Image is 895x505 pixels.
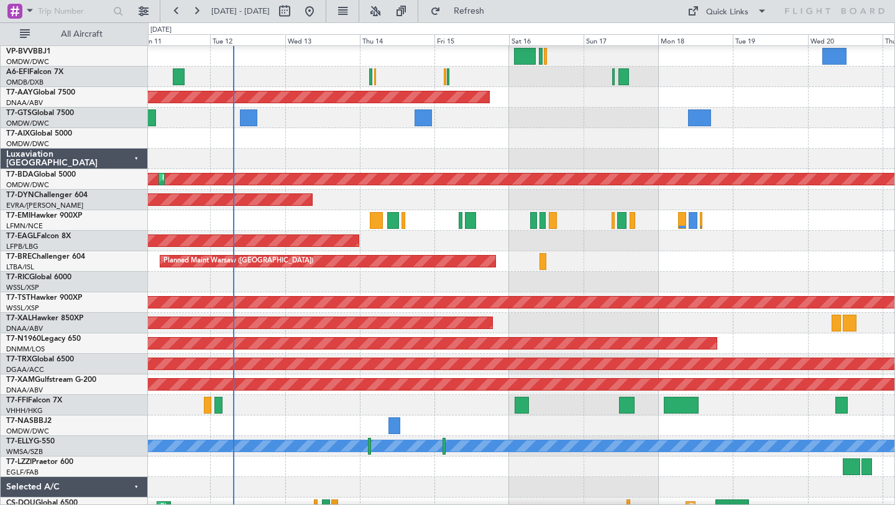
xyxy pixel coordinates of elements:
span: A6-EFI [6,68,29,76]
a: T7-BREChallenger 604 [6,253,85,261]
a: LTBA/ISL [6,262,34,272]
a: OMDB/DXB [6,78,44,87]
a: A6-EFIFalcon 7X [6,68,63,76]
a: LFMN/NCE [6,221,43,231]
span: T7-DYN [6,192,34,199]
a: DNAA/ABV [6,386,43,395]
a: DNAA/ABV [6,324,43,333]
a: T7-LZZIPraetor 600 [6,458,73,466]
a: DNAA/ABV [6,98,43,108]
a: OMDW/DWC [6,180,49,190]
a: T7-RICGlobal 6000 [6,274,71,281]
div: Tue 19 [733,34,807,45]
a: LFPB/LBG [6,242,39,251]
a: WSSL/XSP [6,303,39,313]
a: OMDW/DWC [6,57,49,67]
div: Mon 11 [135,34,210,45]
button: All Aircraft [14,24,135,44]
span: T7-BRE [6,253,32,261]
span: T7-FFI [6,397,28,404]
a: OMDW/DWC [6,119,49,128]
a: VP-BVVBBJ1 [6,48,51,55]
div: [DATE] [150,25,172,35]
a: DNMM/LOS [6,345,45,354]
a: WSSL/XSP [6,283,39,292]
div: Quick Links [706,6,748,19]
a: VHHH/HKG [6,406,43,415]
span: T7-XAM [6,376,35,384]
a: T7-XALHawker 850XP [6,315,83,322]
a: T7-AAYGlobal 7500 [6,89,75,96]
a: T7-DYNChallenger 604 [6,192,88,199]
span: T7-EMI [6,212,30,220]
span: T7-LZZI [6,458,32,466]
span: T7-TRX [6,356,32,363]
a: T7-TSTHawker 900XP [6,294,82,302]
div: Thu 14 [360,34,434,45]
a: T7-EMIHawker 900XP [6,212,82,220]
div: Tue 12 [210,34,285,45]
span: Refresh [443,7,495,16]
div: Sat 16 [509,34,584,45]
span: T7-EAGL [6,233,37,240]
a: T7-ELLYG-550 [6,438,55,445]
span: T7-RIC [6,274,29,281]
a: T7-FFIFalcon 7X [6,397,62,404]
span: T7-TST [6,294,30,302]
span: T7-N1960 [6,335,41,343]
input: Trip Number [38,2,109,21]
span: T7-NAS [6,417,34,425]
div: Fri 15 [434,34,509,45]
div: Mon 18 [658,34,733,45]
span: T7-BDA [6,171,34,178]
div: Planned Maint Dubai (Al Maktoum Intl) [162,170,285,188]
a: DGAA/ACC [6,365,44,374]
div: Wed 20 [808,34,883,45]
div: Wed 13 [285,34,360,45]
button: Refresh [425,1,499,21]
a: T7-EAGLFalcon 8X [6,233,71,240]
a: WMSA/SZB [6,447,43,456]
a: T7-NASBBJ2 [6,417,52,425]
a: T7-XAMGulfstream G-200 [6,376,96,384]
span: T7-ELLY [6,438,34,445]
span: T7-GTS [6,109,32,117]
a: T7-BDAGlobal 5000 [6,171,76,178]
a: OMDW/DWC [6,139,49,149]
div: Planned Maint Warsaw ([GEOGRAPHIC_DATA]) [163,252,313,271]
span: T7-XAL [6,315,32,322]
a: OMDW/DWC [6,427,49,436]
span: VP-BVV [6,48,33,55]
span: T7-AAY [6,89,33,96]
span: [DATE] - [DATE] [211,6,270,17]
span: All Aircraft [32,30,131,39]
button: Quick Links [681,1,773,21]
a: EGLF/FAB [6,468,39,477]
span: T7-AIX [6,130,30,137]
a: T7-TRXGlobal 6500 [6,356,74,363]
a: T7-GTSGlobal 7500 [6,109,74,117]
a: T7-AIXGlobal 5000 [6,130,72,137]
a: T7-N1960Legacy 650 [6,335,81,343]
div: Sun 17 [584,34,658,45]
a: EVRA/[PERSON_NAME] [6,201,83,210]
